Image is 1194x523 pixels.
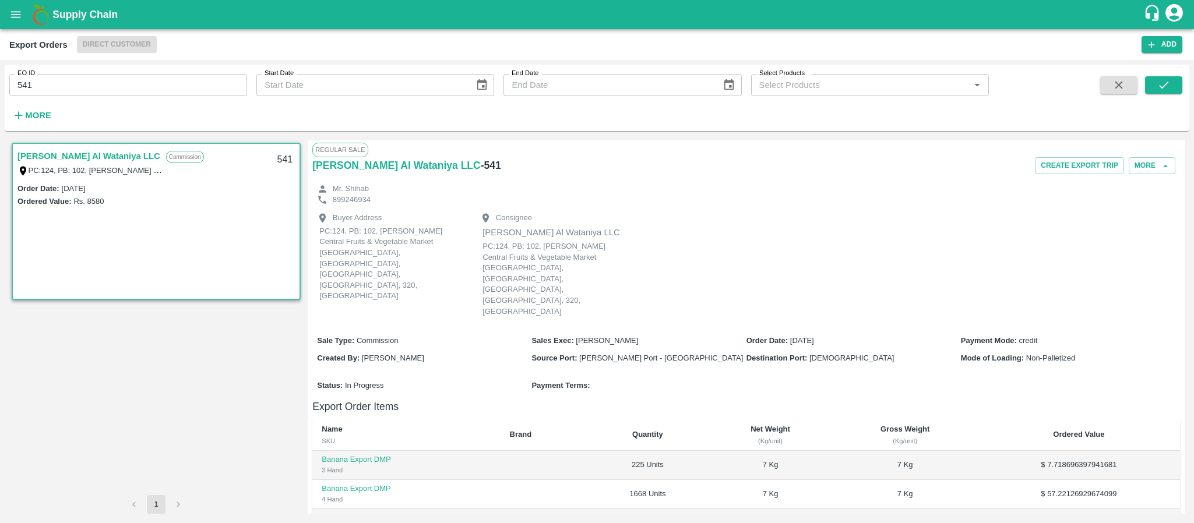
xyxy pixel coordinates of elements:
[970,77,985,93] button: Open
[531,354,577,362] b: Source Port :
[25,111,51,120] strong: More
[322,454,491,465] p: Banana Export DMP
[1164,2,1185,27] div: account of current user
[708,451,832,480] td: 7 Kg
[312,157,480,174] a: [PERSON_NAME] Al Wataniya LLC
[2,1,29,28] button: open drawer
[312,143,368,157] span: Regular Sale
[256,74,466,96] input: Start Date
[73,197,104,206] label: Rs. 8580
[482,241,622,317] p: PC:124, PB: 102, [PERSON_NAME] Central Fruits & Vegetable Market [GEOGRAPHIC_DATA], [GEOGRAPHIC_D...
[717,436,823,446] div: (Kg/unit)
[746,354,808,362] b: Destination Port :
[9,74,247,96] input: Enter EO ID
[587,451,709,480] td: 225 Units
[961,336,1017,345] b: Payment Mode :
[1026,354,1076,362] span: Non-Palletized
[759,69,805,78] label: Select Products
[833,480,978,509] td: 7 Kg
[17,69,35,78] label: EO ID
[29,3,52,26] img: logo
[482,226,622,239] p: [PERSON_NAME] Al Wataniya LLC
[809,354,894,362] span: [DEMOGRAPHIC_DATA]
[322,425,342,433] b: Name
[317,381,343,390] b: Status :
[9,37,68,52] div: Export Orders
[52,6,1143,23] a: Supply Chain
[842,436,968,446] div: (Kg/unit)
[265,69,294,78] label: Start Date
[17,149,160,164] a: [PERSON_NAME] Al Wataniya LLC
[1035,157,1123,174] button: Create Export Trip
[978,480,1180,509] td: $ 57.22126929674099
[29,165,698,175] label: PC:124, PB: 102, [PERSON_NAME] Central Fruits & Vegetable Market [GEOGRAPHIC_DATA], [GEOGRAPHIC_D...
[481,157,501,174] h6: - 541
[708,480,832,509] td: 7 Kg
[357,336,399,345] span: Commission
[755,77,966,93] input: Select Products
[333,183,369,195] p: Mr. Shihab
[1053,430,1104,439] b: Ordered Value
[319,226,459,302] p: PC:124, PB: 102, [PERSON_NAME] Central Fruits & Vegetable Market [GEOGRAPHIC_DATA], [GEOGRAPHIC_D...
[123,495,189,514] nav: pagination navigation
[576,336,638,345] span: [PERSON_NAME]
[961,354,1024,362] b: Mode of Loading :
[512,69,538,78] label: End Date
[147,495,165,514] button: page 1
[751,425,790,433] b: Net Weight
[471,74,493,96] button: Choose date
[1143,4,1164,25] div: customer-support
[746,336,788,345] b: Order Date :
[312,398,1180,415] h6: Export Order Items
[9,105,54,125] button: More
[166,151,204,163] p: Commission
[718,74,740,96] button: Choose date
[510,430,532,439] b: Brand
[317,354,360,362] b: Created By :
[333,213,382,224] p: Buyer Address
[1142,36,1182,53] button: Add
[333,195,371,206] p: 899246934
[632,430,663,439] b: Quantity
[880,425,929,433] b: Gross Weight
[317,336,354,345] b: Sale Type :
[531,381,590,390] b: Payment Terms :
[833,451,978,480] td: 7 Kg
[362,354,424,362] span: [PERSON_NAME]
[322,494,491,504] div: 4 Hand
[978,451,1180,480] td: $ 7.718696397941681
[496,213,532,224] p: Consignee
[1129,157,1175,174] button: More
[322,436,491,446] div: SKU
[62,184,86,193] label: [DATE]
[1019,336,1038,345] span: credit
[579,354,743,362] span: [PERSON_NAME] Port - [GEOGRAPHIC_DATA]
[790,336,814,345] span: [DATE]
[531,336,573,345] b: Sales Exec :
[503,74,713,96] input: End Date
[17,184,59,193] label: Order Date :
[322,465,491,475] div: 3 Hand
[322,483,491,494] p: Banana Export DMP
[270,146,300,174] div: 541
[17,197,71,206] label: Ordered Value:
[52,9,118,20] b: Supply Chain
[345,381,383,390] span: In Progress
[587,480,709,509] td: 1668 Units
